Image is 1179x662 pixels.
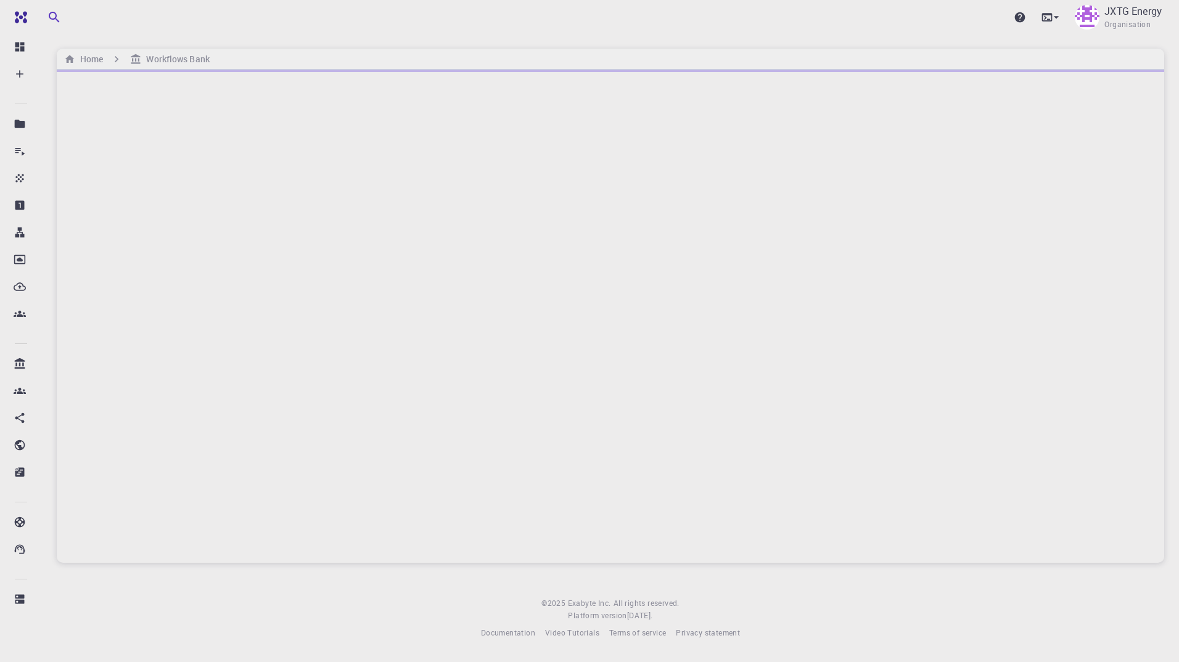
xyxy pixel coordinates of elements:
span: [DATE] . [627,610,653,620]
span: Privacy statement [676,627,740,637]
span: All rights reserved. [614,597,680,610]
a: [DATE]. [627,610,653,622]
span: Organisation [1104,18,1151,31]
span: Platform version [568,610,626,622]
img: JXTG Energy [1075,5,1099,30]
p: JXTG Energy [1104,4,1162,18]
a: Documentation [481,627,535,639]
a: Privacy statement [676,627,740,639]
span: Documentation [481,627,535,637]
span: Terms of service [609,627,666,637]
span: © 2025 [541,597,567,610]
a: Exabyte Inc. [568,597,611,610]
span: Exabyte Inc. [568,598,611,608]
a: Terms of service [609,627,666,639]
nav: breadcrumb [62,52,212,66]
img: logo [10,11,27,23]
a: Video Tutorials [545,627,599,639]
h6: Home [75,52,103,66]
h6: Workflows Bank [141,52,209,66]
span: Video Tutorials [545,627,599,637]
